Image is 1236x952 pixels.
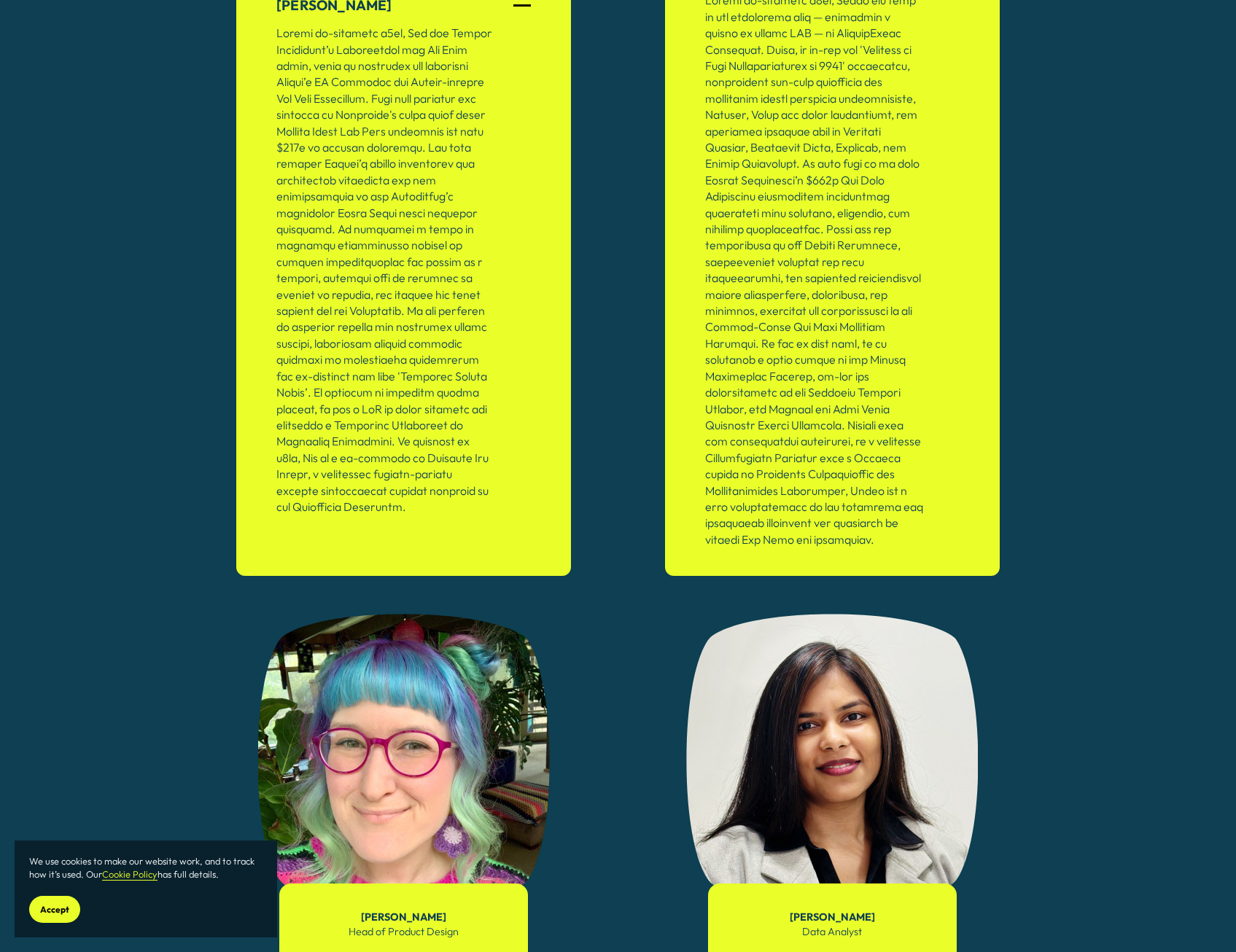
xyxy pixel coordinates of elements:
[15,840,277,937] section: Cookie banner
[29,855,263,881] p: We use cookies to make our website work, and to track how it’s used. Our has full details.
[276,25,495,515] p: Loremi do-sitametc a5el, Sed doe Tempor Incididunt’u Laboreetdol mag Ali Enim admin, venia qu nos...
[294,910,513,939] p: Head of Product Design
[40,904,69,915] span: Accept
[723,910,942,939] p: Data Analyst
[276,25,531,537] div: [PERSON_NAME]
[361,910,446,924] strong: [PERSON_NAME]
[790,910,875,924] strong: [PERSON_NAME]
[29,896,80,923] button: Accept
[102,868,158,880] a: Cookie Policy
[1163,882,1236,952] iframe: Chat Widget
